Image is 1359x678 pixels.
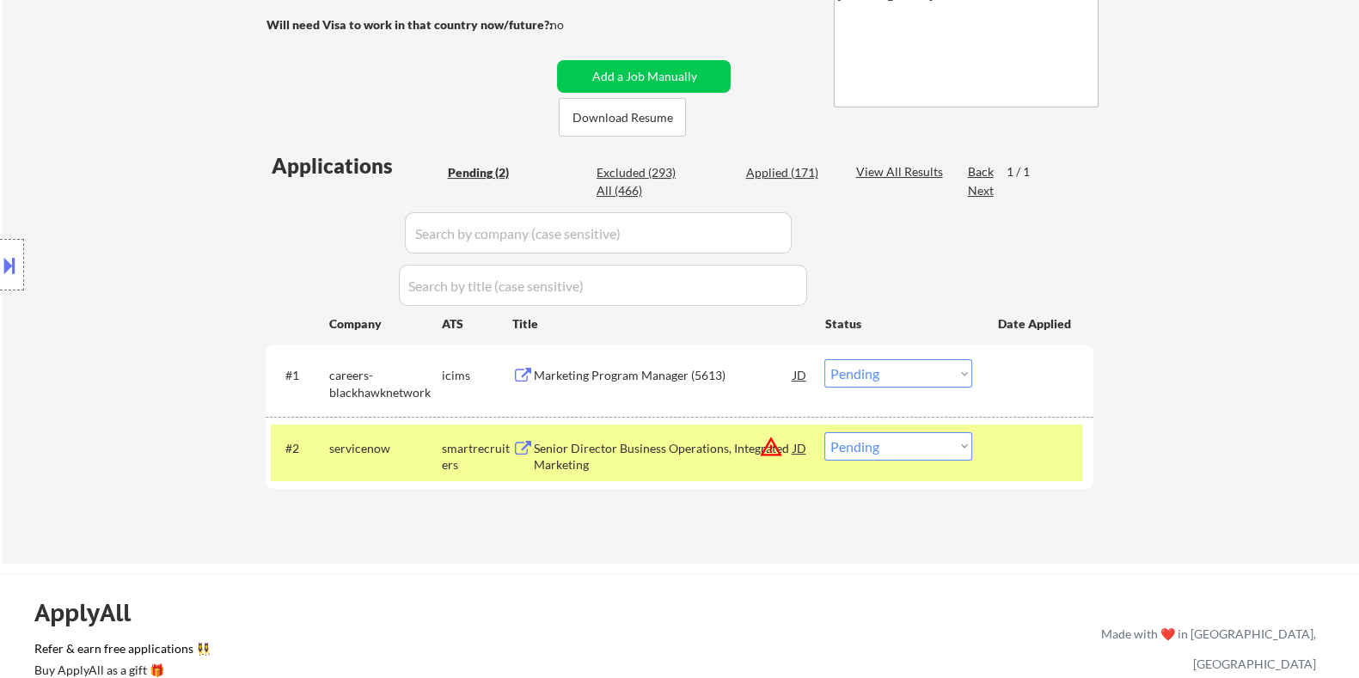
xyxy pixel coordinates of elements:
div: no [549,16,598,34]
div: Date Applied [997,315,1073,333]
strong: Will need Visa to work in that country now/future?: [266,17,552,32]
div: Company [328,315,441,333]
input: Search by title (case sensitive) [399,265,807,306]
div: Back [967,163,995,180]
a: Refer & earn free applications 👯‍♀️ [34,643,742,661]
div: icims [441,367,511,384]
div: servicenow [328,440,441,457]
div: View All Results [855,163,947,180]
button: Add a Job Manually [557,60,731,93]
div: Applied (171) [745,164,831,181]
div: JD [791,359,808,390]
div: Senior Director Business Operations, Integrated Marketing [533,440,793,473]
div: Applications [271,156,441,176]
div: Status [824,308,972,339]
div: Buy ApplyAll as a gift 🎁 [34,664,206,676]
div: Next [967,182,995,199]
div: Excluded (293) [597,164,683,181]
div: smartrecruiters [441,440,511,473]
div: All (466) [597,182,683,199]
input: Search by company (case sensitive) [405,212,792,253]
div: ApplyAll [34,598,150,627]
button: Download Resume [559,98,686,137]
div: Title [511,315,808,333]
button: warning_amber [758,435,782,459]
div: JD [791,432,808,463]
div: ATS [441,315,511,333]
div: careers-blackhawknetwork [328,367,441,400]
div: Marketing Program Manager (5613) [533,367,793,384]
div: 1 / 1 [1006,163,1045,180]
div: #2 [285,440,315,457]
div: Pending (2) [447,164,533,181]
